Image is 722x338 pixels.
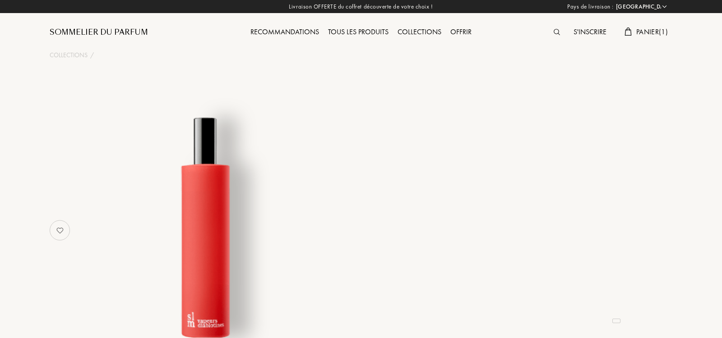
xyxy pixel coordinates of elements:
[393,27,446,38] div: Collections
[51,221,69,239] img: no_like_p.png
[554,29,560,35] img: search_icn.svg
[90,50,94,60] div: /
[569,27,611,37] a: S'inscrire
[324,27,393,37] a: Tous les produits
[636,27,668,37] span: Panier ( 1 )
[393,27,446,37] a: Collections
[246,27,324,38] div: Recommandations
[94,114,317,338] img: undefined undefined
[324,27,393,38] div: Tous les produits
[625,27,632,36] img: cart.svg
[50,50,88,60] a: Collections
[50,27,148,38] a: Sommelier du Parfum
[446,27,476,37] a: Offrir
[567,2,614,11] span: Pays de livraison :
[569,27,611,38] div: S'inscrire
[446,27,476,38] div: Offrir
[246,27,324,37] a: Recommandations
